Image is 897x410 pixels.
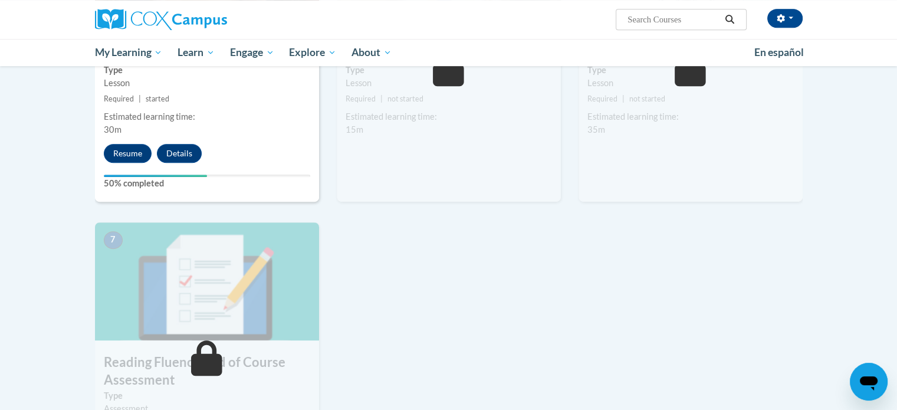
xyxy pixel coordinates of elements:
[87,39,170,66] a: My Learning
[222,39,282,66] a: Engage
[346,64,552,77] label: Type
[95,9,227,30] img: Cox Campus
[104,77,310,90] div: Lesson
[380,94,383,103] span: |
[95,353,319,390] h3: Reading Fluency End of Course Assessment
[387,94,423,103] span: not started
[587,110,794,123] div: Estimated learning time:
[104,144,152,163] button: Resume
[721,12,738,27] button: Search
[767,9,803,28] button: Account Settings
[587,77,794,90] div: Lesson
[622,94,625,103] span: |
[104,124,121,135] span: 30m
[230,45,274,60] span: Engage
[587,64,794,77] label: Type
[747,40,811,65] a: En español
[344,39,399,66] a: About
[104,231,123,249] span: 7
[629,94,665,103] span: not started
[587,94,617,103] span: Required
[346,77,552,90] div: Lesson
[104,389,310,402] label: Type
[104,94,134,103] span: Required
[104,64,310,77] label: Type
[104,110,310,123] div: Estimated learning time:
[94,45,162,60] span: My Learning
[626,12,721,27] input: Search Courses
[351,45,392,60] span: About
[146,94,169,103] span: started
[77,39,820,66] div: Main menu
[104,175,207,177] div: Your progress
[178,45,215,60] span: Learn
[95,222,319,340] img: Course Image
[289,45,336,60] span: Explore
[346,94,376,103] span: Required
[170,39,222,66] a: Learn
[157,144,202,163] button: Details
[95,9,319,30] a: Cox Campus
[754,46,804,58] span: En español
[104,177,310,190] label: 50% completed
[281,39,344,66] a: Explore
[139,94,141,103] span: |
[587,124,605,135] span: 35m
[346,110,552,123] div: Estimated learning time:
[346,124,363,135] span: 15m
[850,363,888,401] iframe: Button to launch messaging window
